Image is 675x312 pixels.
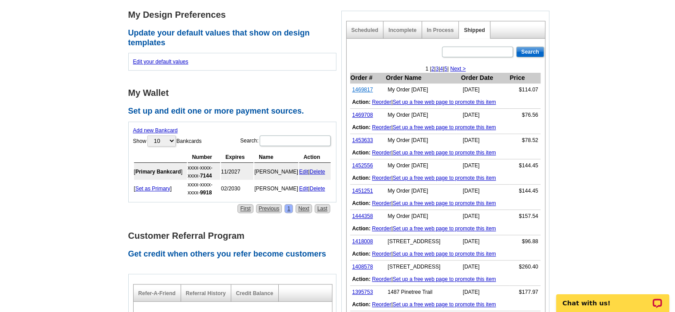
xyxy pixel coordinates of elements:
[461,134,509,147] td: [DATE]
[509,261,540,273] td: $260.40
[372,150,391,156] a: Reorder
[352,276,371,282] b: Action:
[372,251,391,257] a: Reorder
[385,286,460,299] td: 1487 Pinetree Trail
[299,152,331,163] th: Action
[352,301,371,308] b: Action:
[350,121,541,134] td: |
[299,164,331,180] td: |
[461,286,509,299] td: [DATE]
[240,134,331,147] label: Search:
[256,204,282,213] a: Previous
[260,135,331,146] input: Search:
[464,27,485,33] a: Shipped
[186,290,226,296] a: Referral History
[310,186,325,192] a: Delete
[550,284,675,312] iframe: LiveChat chat widget
[352,124,371,130] b: Action:
[350,146,541,159] td: |
[385,235,460,248] td: [STREET_ADDRESS]
[133,59,189,65] a: Edit your default values
[509,134,540,147] td: $78.52
[393,200,496,206] a: Set up a free web page to promote this item
[221,152,253,163] th: Expires
[128,107,341,116] h2: Set up and edit one or more payment sources.
[299,169,308,175] a: Edit
[296,204,312,213] a: Next
[393,99,496,105] a: Set up a free web page to promote this item
[352,225,371,232] b: Action:
[299,186,308,192] a: Edit
[440,66,443,72] a: 4
[393,276,496,282] a: Set up a free web page to promote this item
[352,251,371,257] b: Action:
[352,238,373,245] a: 1418008
[461,159,509,172] td: [DATE]
[509,286,540,299] td: $177.97
[385,261,460,273] td: [STREET_ADDRESS]
[133,134,202,147] label: Show Bankcards
[372,301,391,308] a: Reorder
[299,181,331,197] td: |
[254,152,298,163] th: Name
[347,65,545,73] div: 1 | | | | |
[388,27,416,33] a: Incomplete
[351,27,379,33] a: Scheduled
[372,99,391,105] a: Reorder
[128,249,341,259] h2: Get credit when others you refer become customers
[284,204,293,213] a: 1
[393,225,496,232] a: Set up a free web page to promote this item
[509,185,540,197] td: $144.45
[385,210,460,223] td: My Order [DATE]
[461,109,509,122] td: [DATE]
[461,261,509,273] td: [DATE]
[385,109,460,122] td: My Order [DATE]
[427,27,454,33] a: In Process
[133,127,178,134] a: Add new Bankcard
[393,150,496,156] a: Set up a free web page to promote this item
[352,137,373,143] a: 1453633
[372,124,391,130] a: Reorder
[135,186,170,192] a: Set as Primary
[352,289,373,295] a: 1395753
[516,47,544,57] input: Search
[444,66,447,72] a: 5
[461,83,509,96] td: [DATE]
[350,273,541,286] td: |
[352,112,373,118] a: 1469708
[188,152,220,163] th: Number
[461,185,509,197] td: [DATE]
[385,134,460,147] td: My Order [DATE]
[450,66,466,72] a: Next >
[385,83,460,96] td: My Order [DATE]
[254,181,298,197] td: [PERSON_NAME]
[310,169,325,175] a: Delete
[385,185,460,197] td: My Order [DATE]
[509,109,540,122] td: $76.56
[188,164,220,180] td: xxxx-xxxx-xxxx-
[350,172,541,185] td: |
[385,73,460,83] th: Order Name
[236,290,273,296] a: Credit Balance
[128,231,341,241] h1: Customer Referral Program
[372,175,391,181] a: Reorder
[509,235,540,248] td: $96.88
[134,164,187,180] td: [ ]
[372,200,391,206] a: Reorder
[436,66,439,72] a: 3
[350,298,541,311] td: |
[509,73,540,83] th: Price
[138,290,176,296] a: Refer-A-Friend
[352,200,371,206] b: Action:
[352,99,371,105] b: Action:
[350,96,541,109] td: |
[393,301,496,308] a: Set up a free web page to promote this item
[393,175,496,181] a: Set up a free web page to promote this item
[135,169,181,175] b: Primary Bankcard
[221,181,253,197] td: 02/2030
[509,83,540,96] td: $114.07
[461,210,509,223] td: [DATE]
[509,210,540,223] td: $157.54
